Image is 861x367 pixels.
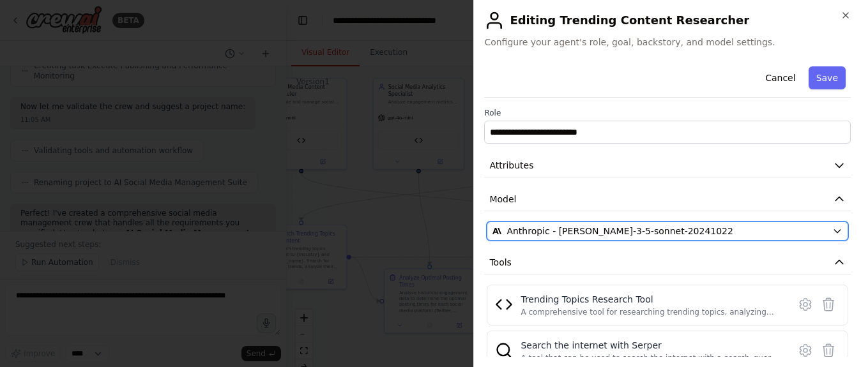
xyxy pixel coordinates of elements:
h2: Editing Trending Content Researcher [484,10,851,31]
button: Save [809,66,846,89]
button: Model [484,188,851,211]
div: A comprehensive tool for researching trending topics, analyzing sentiment, and generating content... [521,307,781,317]
div: Trending Topics Research Tool [521,293,781,306]
button: Anthropic - [PERSON_NAME]-3-5-sonnet-20241022 [487,221,848,241]
label: Role [484,108,851,118]
span: Model [489,193,516,206]
button: Delete tool [817,293,840,316]
img: SerperDevTool [495,341,513,359]
button: Cancel [758,66,803,89]
img: Trending Topics Research Tool [495,296,513,313]
button: Tools [484,251,851,274]
button: Configure tool [794,339,817,362]
button: Attributes [484,154,851,177]
button: Delete tool [817,339,840,362]
span: Anthropic - claude-3-5-sonnet-20241022 [507,225,733,237]
div: A tool that can be used to search the internet with a search_query. Supports different search typ... [521,353,781,363]
div: Search the internet with Serper [521,339,781,352]
span: Attributes [489,159,533,172]
span: Configure your agent's role, goal, backstory, and model settings. [484,36,851,49]
button: Configure tool [794,293,817,316]
span: Tools [489,256,512,269]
